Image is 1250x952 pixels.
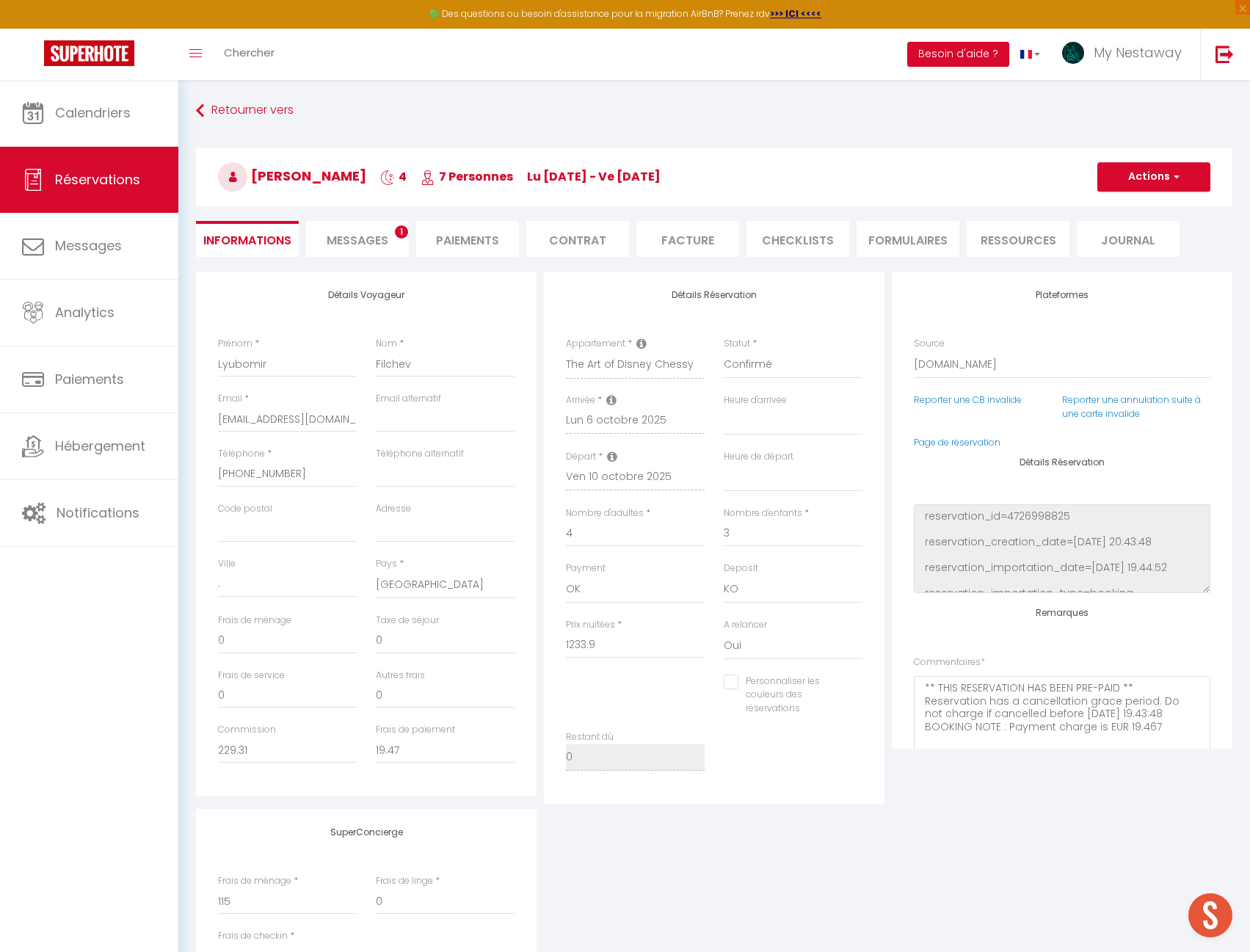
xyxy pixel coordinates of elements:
[566,450,596,464] label: Départ
[376,723,455,737] label: Frais de paiement
[914,436,1000,448] a: Page de réservation
[738,675,844,716] label: Personnaliser les couleurs des réservations
[724,393,787,407] label: Heure d'arrivée
[196,98,1232,124] a: Retourner vers
[566,506,644,520] label: Nombre d'adultes
[566,337,625,351] label: Appartement
[526,221,629,257] li: Contrat
[376,874,433,888] label: Frais de linge
[327,232,388,249] span: Messages
[724,506,802,520] label: Nombre d'enfants
[218,723,276,737] label: Commission
[914,655,985,669] label: Commentaires
[55,170,140,189] span: Réservations
[218,827,515,837] h4: SuperConcierge
[380,168,407,185] span: 4
[1077,221,1180,257] li: Journal
[724,618,767,632] label: A relancer
[1062,393,1201,420] a: Reporter une annulation suite à une carte invalide
[1216,45,1234,63] img: logout
[376,447,464,461] label: Téléphone alternatif
[566,618,615,632] label: Prix nuitées
[376,392,441,406] label: Email alternatif
[57,504,139,522] span: Notifications
[218,929,288,943] label: Frais de checkin
[1062,42,1084,64] img: ...
[724,337,750,351] label: Statut
[218,167,366,185] span: [PERSON_NAME]
[914,393,1022,406] a: Reporter une CB invalide
[1097,162,1210,192] button: Actions
[218,874,291,888] label: Frais de ménage
[421,168,513,185] span: 7 Personnes
[566,730,614,744] label: Restant dû
[218,337,252,351] label: Prénom
[914,290,1210,300] h4: Plateformes
[527,168,661,185] span: lu [DATE] - ve [DATE]
[395,225,408,239] span: 1
[218,447,265,461] label: Téléphone
[218,290,515,300] h4: Détails Voyageur
[914,608,1210,618] h4: Remarques
[55,370,124,388] span: Paiements
[914,337,945,351] label: Source
[376,502,411,516] label: Adresse
[914,457,1210,468] h4: Détails Réservation
[566,290,862,300] h4: Détails Réservation
[55,103,131,122] span: Calendriers
[55,303,115,321] span: Analytics
[1188,893,1232,937] div: Ouvrir le chat
[566,393,595,407] label: Arrivée
[218,614,291,628] label: Frais de ménage
[218,502,272,516] label: Code postal
[376,557,397,571] label: Pays
[566,562,606,575] label: Payment
[636,221,739,257] li: Facture
[218,557,236,571] label: Ville
[196,221,299,257] li: Informations
[724,562,758,575] label: Deposit
[55,236,122,255] span: Messages
[218,392,242,406] label: Email
[1094,43,1182,62] span: My Nestaway
[224,45,275,60] span: Chercher
[770,7,821,20] a: >>> ICI <<<<
[213,29,286,80] a: Chercher
[724,450,793,464] label: Heure de départ
[376,669,425,683] label: Autres frais
[376,337,397,351] label: Nom
[907,42,1009,67] button: Besoin d'aide ?
[55,437,145,455] span: Hébergement
[44,40,134,66] img: Super Booking
[967,221,1069,257] li: Ressources
[376,614,439,628] label: Taxe de séjour
[857,221,959,257] li: FORMULAIRES
[746,221,849,257] li: CHECKLISTS
[416,221,519,257] li: Paiements
[1051,29,1200,80] a: ... My Nestaway
[218,669,285,683] label: Frais de service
